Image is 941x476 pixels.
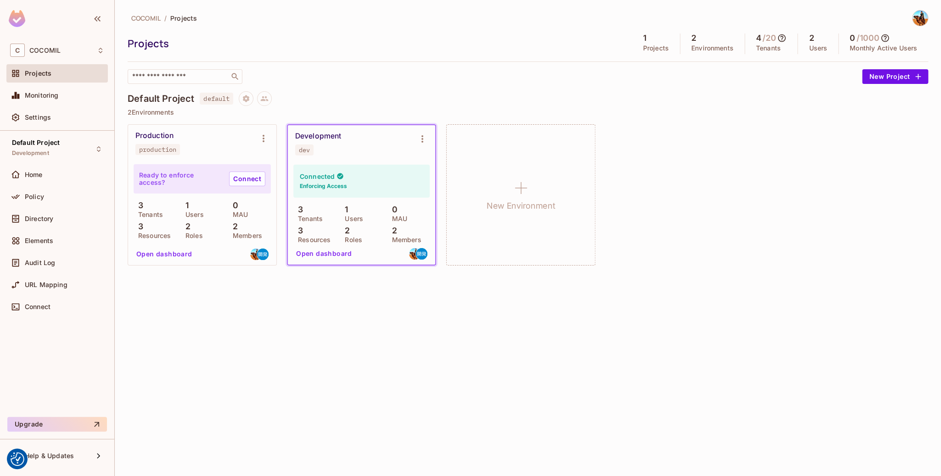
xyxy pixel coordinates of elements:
[293,236,330,244] p: Resources
[254,129,273,148] button: Environment settings
[299,146,310,154] div: dev
[756,44,781,52] p: Tenants
[809,33,814,43] h5: 2
[134,211,163,218] p: Tenants
[12,149,49,157] span: Development
[387,205,398,214] p: 0
[128,93,194,104] h4: Default Project
[239,96,253,105] span: Project settings
[128,109,928,116] p: 2 Environments
[387,226,397,235] p: 2
[7,417,107,432] button: Upgrade
[164,14,167,22] li: /
[762,33,776,43] h5: / 20
[181,211,204,218] p: Users
[25,237,53,244] span: Elements
[25,215,53,222] span: Directory
[25,259,55,266] span: Audit Log
[181,201,189,210] p: 1
[691,44,734,52] p: Environments
[643,33,646,43] h5: 1
[300,172,335,181] h4: Connected
[643,44,669,52] p: Projects
[340,236,362,244] p: Roles
[295,132,341,141] div: Development
[12,139,60,146] span: Default Project
[229,172,265,186] a: Connect
[228,211,248,218] p: MAU
[25,452,74,459] span: Help & Updates
[413,130,431,148] button: Environment settings
[9,10,25,27] img: SReyMgAAAABJRU5ErkJggg==
[128,37,627,50] div: Projects
[913,11,928,26] img: Seiichi Arai
[228,201,238,210] p: 0
[170,14,197,22] span: Projects
[300,182,347,190] h6: Enforcing Access
[250,249,262,260] img: seiichi19881101@gmail.com
[856,33,879,43] h5: / 1000
[416,248,427,260] img: development@cocomil.co.jp
[25,303,50,310] span: Connect
[29,47,61,54] span: Workspace: COCOMIL
[134,222,143,231] p: 3
[292,246,356,261] button: Open dashboard
[409,248,420,260] img: seiichi19881101@gmail.com
[387,215,407,222] p: MAU
[25,92,59,99] span: Monitoring
[228,232,262,239] p: Members
[340,226,350,235] p: 2
[228,222,238,231] p: 2
[181,222,190,231] p: 2
[139,146,176,153] div: production
[25,193,44,200] span: Policy
[387,236,421,244] p: Members
[293,215,323,222] p: Tenants
[257,249,269,260] img: development@cocomil.co.jp
[200,93,233,105] span: default
[139,172,222,186] p: Ready to enforce access?
[293,205,303,214] p: 3
[11,452,24,466] img: Revisit consent button
[10,44,25,57] span: C
[340,205,348,214] p: 1
[487,199,555,213] h1: New Environment
[133,247,196,261] button: Open dashboard
[862,69,928,84] button: New Project
[25,114,51,121] span: Settings
[25,281,67,288] span: URL Mapping
[134,201,143,210] p: 3
[131,14,161,22] span: COCOMIL
[850,44,917,52] p: Monthly Active Users
[809,44,827,52] p: Users
[134,232,171,239] p: Resources
[135,131,174,140] div: Production
[181,232,203,239] p: Roles
[25,70,51,77] span: Projects
[691,33,696,43] h5: 2
[340,215,363,222] p: Users
[850,33,855,43] h5: 0
[756,33,762,43] h5: 4
[25,171,43,178] span: Home
[11,452,24,466] button: Consent Preferences
[293,226,303,235] p: 3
